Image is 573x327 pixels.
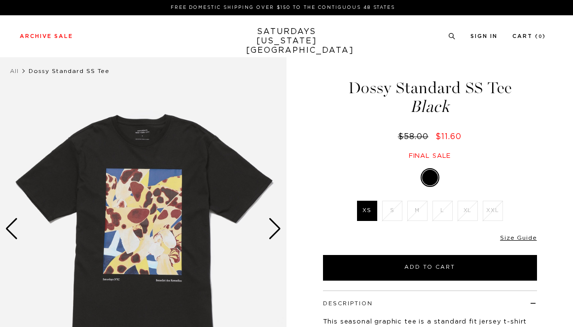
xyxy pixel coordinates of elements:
[322,152,538,160] div: Final sale
[5,218,18,240] div: Previous slide
[512,34,546,39] a: Cart (0)
[435,133,462,141] span: $11.60
[323,255,537,281] button: Add to Cart
[24,4,542,11] p: FREE DOMESTIC SHIPPING OVER $150 TO THE CONTIGUOUS 48 STATES
[538,35,542,39] small: 0
[29,68,109,74] span: Dossy Standard SS Tee
[500,235,537,241] a: Size Guide
[398,133,432,141] del: $58.00
[20,34,73,39] a: Archive Sale
[357,201,377,221] label: XS
[322,80,538,115] h1: Dossy Standard SS Tee
[268,218,282,240] div: Next slide
[323,301,373,306] button: Description
[246,27,327,55] a: SATURDAYS[US_STATE][GEOGRAPHIC_DATA]
[470,34,498,39] a: Sign In
[10,68,19,74] a: All
[322,99,538,115] span: Black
